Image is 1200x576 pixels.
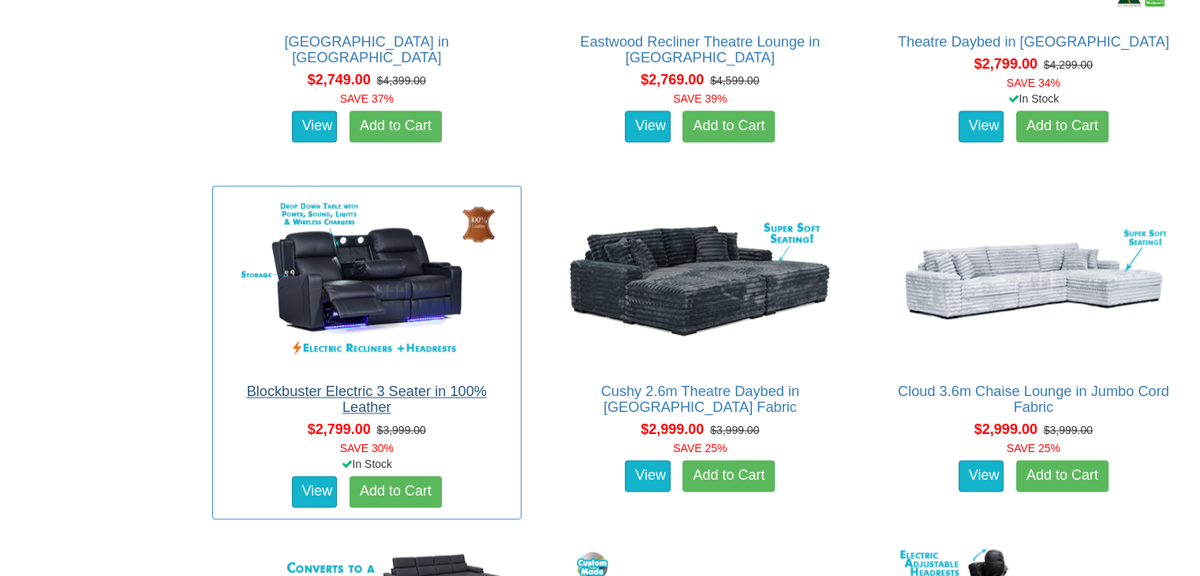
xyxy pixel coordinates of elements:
[580,34,820,65] a: Eastwood Recliner Theatre Lounge in [GEOGRAPHIC_DATA]
[876,91,1192,107] div: In Stock
[377,424,426,436] del: $3,999.00
[673,442,727,454] font: SAVE 25%
[625,110,671,142] a: View
[892,194,1176,368] img: Cloud 3.6m Chaise Lounge in Jumbo Cord Fabric
[641,421,704,437] span: $2,999.00
[974,421,1037,437] span: $2,999.00
[308,72,371,88] span: $2,749.00
[601,383,799,415] a: Cushy 2.6m Theatre Daybed in [GEOGRAPHIC_DATA] Fabric
[350,110,442,142] a: Add to Cart
[340,92,394,105] font: SAVE 37%
[974,56,1037,72] span: $2,799.00
[377,74,426,87] del: $4,399.00
[682,110,775,142] a: Add to Cart
[284,34,449,65] a: [GEOGRAPHIC_DATA] in [GEOGRAPHIC_DATA]
[1007,442,1060,454] font: SAVE 25%
[710,74,759,87] del: $4,599.00
[292,110,338,142] a: View
[350,476,442,507] a: Add to Cart
[225,194,509,368] img: Blockbuster Electric 3 Seater in 100% Leather
[558,194,842,368] img: Cushy 2.6m Theatre Daybed in Jumbo Cord Fabric
[1016,110,1108,142] a: Add to Cart
[898,34,1169,50] a: Theatre Daybed in [GEOGRAPHIC_DATA]
[340,442,394,454] font: SAVE 30%
[673,92,727,105] font: SAVE 39%
[959,110,1004,142] a: View
[710,424,759,436] del: $3,999.00
[682,460,775,492] a: Add to Cart
[308,421,371,437] span: $2,799.00
[641,72,704,88] span: $2,769.00
[1016,460,1108,492] a: Add to Cart
[1007,77,1060,89] font: SAVE 34%
[1044,58,1093,71] del: $4,299.00
[1044,424,1093,436] del: $3,999.00
[209,456,525,472] div: In Stock
[292,476,338,507] a: View
[898,383,1169,415] a: Cloud 3.6m Chaise Lounge in Jumbo Cord Fabric
[625,460,671,492] a: View
[247,383,487,415] a: Blockbuster Electric 3 Seater in 100% Leather
[959,460,1004,492] a: View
